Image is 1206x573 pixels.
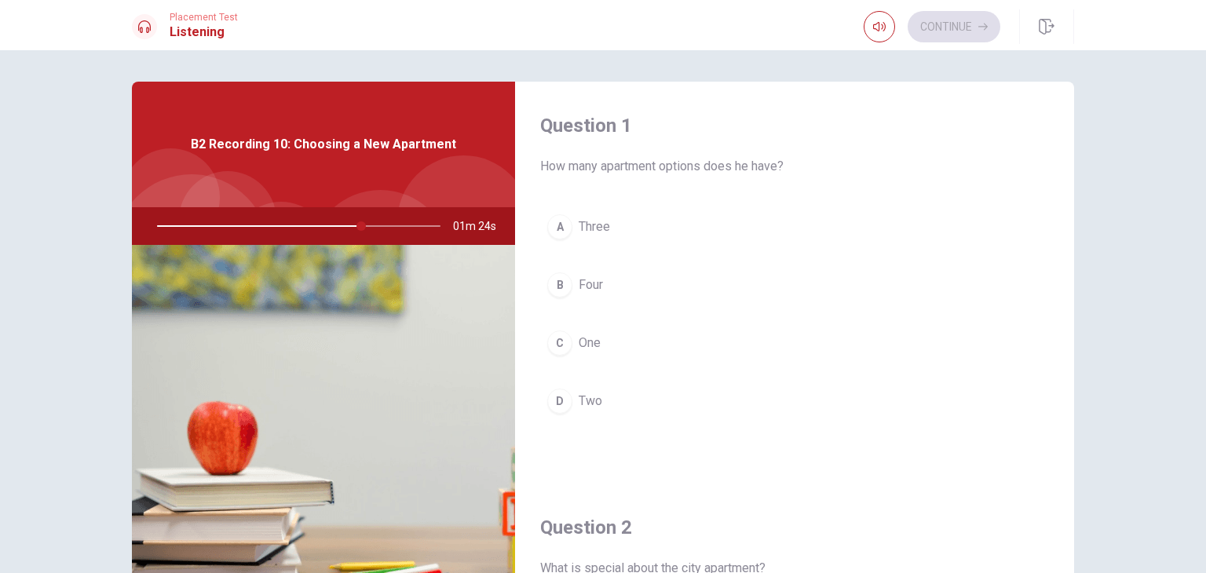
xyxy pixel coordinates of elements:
div: C [547,330,572,356]
span: Four [579,276,603,294]
h4: Question 1 [540,113,1049,138]
button: BFour [540,265,1049,305]
div: A [547,214,572,239]
div: D [547,389,572,414]
span: Two [579,392,602,411]
button: DTwo [540,381,1049,421]
span: One [579,334,601,352]
div: B [547,272,572,297]
span: B2 Recording 10: Choosing a New Apartment [191,135,456,154]
span: Placement Test [170,12,238,23]
h1: Listening [170,23,238,42]
button: AThree [540,207,1049,246]
h4: Question 2 [540,515,1049,540]
span: Three [579,217,610,236]
button: COne [540,323,1049,363]
span: How many apartment options does he have? [540,157,1049,176]
span: 01m 24s [453,207,509,245]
